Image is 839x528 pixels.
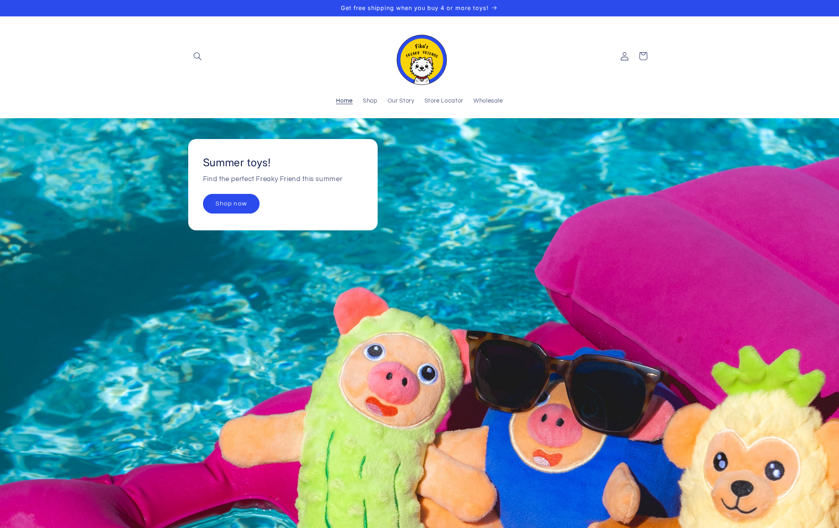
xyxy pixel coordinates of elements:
[388,97,414,105] span: Our Story
[336,97,353,105] span: Home
[363,97,378,105] span: Shop
[392,28,448,85] img: Fika's Freaky Friends
[341,4,489,11] span: Get free shipping when you buy 4 or more toys!
[382,93,419,110] a: Our Story
[473,97,503,105] span: Wholesale
[468,93,508,110] a: Wholesale
[358,93,382,110] a: Shop
[203,156,271,169] h2: Summer toys!
[188,47,207,65] summary: Search
[203,194,260,214] a: Shop now
[419,93,468,110] a: Store Locator
[203,174,342,186] p: Find the perfect Freaky Friend this summer
[425,97,463,105] span: Store Locator
[388,24,451,88] a: Fika's Freaky Friends
[331,93,358,110] a: Home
